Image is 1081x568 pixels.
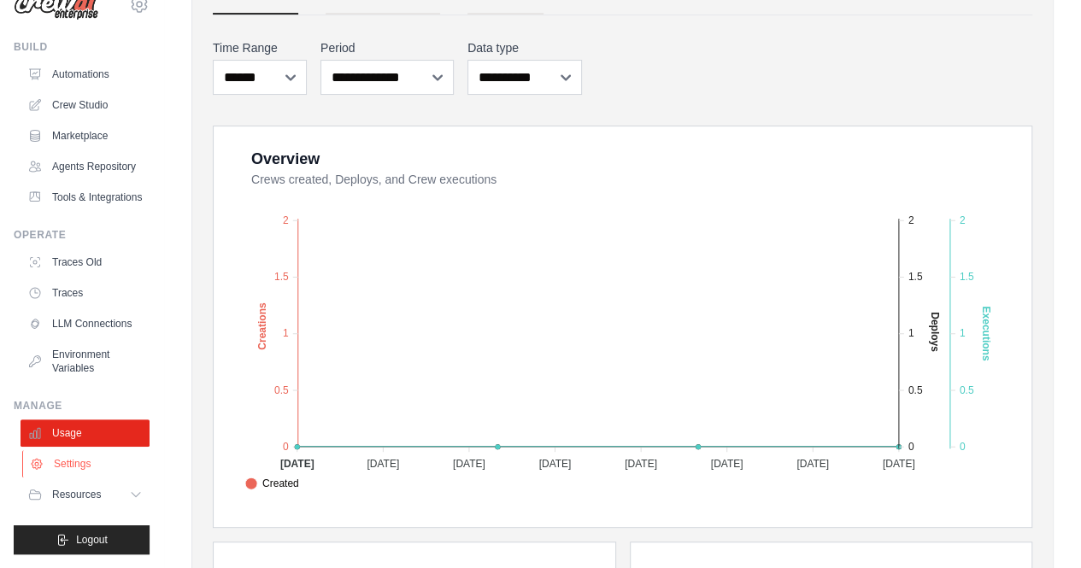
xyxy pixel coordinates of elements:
tspan: 0 [908,441,914,453]
tspan: 0.5 [908,384,923,396]
div: Build [14,40,150,54]
a: Agents Repository [21,153,150,180]
a: Crew Studio [21,91,150,119]
tspan: 1 [960,327,966,339]
tspan: 1 [283,327,289,339]
tspan: [DATE] [453,458,485,470]
a: LLM Connections [21,310,150,337]
a: Settings [22,450,151,477]
button: Resources [21,481,150,508]
tspan: [DATE] [280,458,314,470]
tspan: 0.5 [960,384,974,396]
a: Traces Old [21,249,150,276]
tspan: [DATE] [883,458,915,470]
a: Environment Variables [21,341,150,382]
dt: Crews created, Deploys, and Crew executions [251,171,1011,188]
div: Operate [14,228,150,242]
tspan: 2 [283,214,289,226]
tspan: 1.5 [274,271,289,283]
button: Logout [14,525,150,554]
tspan: 0.5 [274,384,289,396]
div: Manage [14,399,150,413]
tspan: [DATE] [538,458,571,470]
tspan: [DATE] [625,458,657,470]
tspan: 0 [283,441,289,453]
tspan: 1 [908,327,914,339]
div: Overview [251,147,320,171]
tspan: [DATE] [367,458,399,470]
tspan: [DATE] [711,458,743,470]
tspan: [DATE] [796,458,829,470]
a: Marketplace [21,122,150,149]
text: Deploys [929,312,941,352]
a: Traces [21,279,150,307]
label: Time Range [213,39,307,56]
text: Executions [980,307,992,361]
a: Tools & Integrations [21,184,150,211]
tspan: 1.5 [960,271,974,283]
span: Created [245,476,299,491]
span: Resources [52,488,101,501]
tspan: 1.5 [908,271,923,283]
span: Logout [76,533,108,547]
tspan: 2 [908,214,914,226]
tspan: 2 [960,214,966,226]
text: Creations [256,302,268,350]
a: Automations [21,61,150,88]
label: Data type [467,39,582,56]
tspan: 0 [960,441,966,453]
label: Period [320,39,454,56]
a: Usage [21,419,150,447]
